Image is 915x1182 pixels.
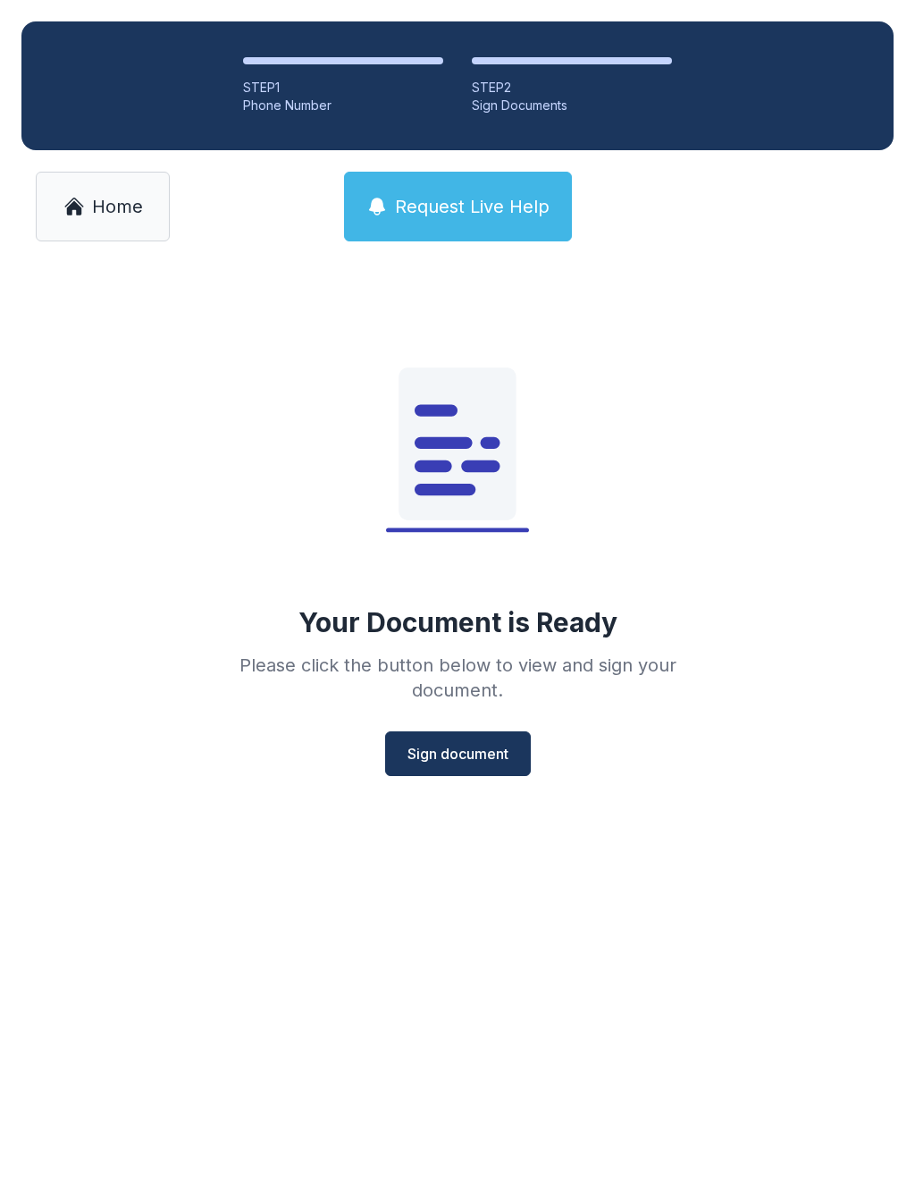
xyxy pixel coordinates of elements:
div: Phone Number [243,97,443,114]
div: Your Document is Ready [298,606,617,638]
span: Sign document [407,743,508,764]
div: STEP 1 [243,79,443,97]
span: Request Live Help [395,194,550,219]
span: Home [92,194,143,219]
div: Please click the button below to view and sign your document. [200,653,715,703]
div: STEP 2 [472,79,672,97]
div: Sign Documents [472,97,672,114]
